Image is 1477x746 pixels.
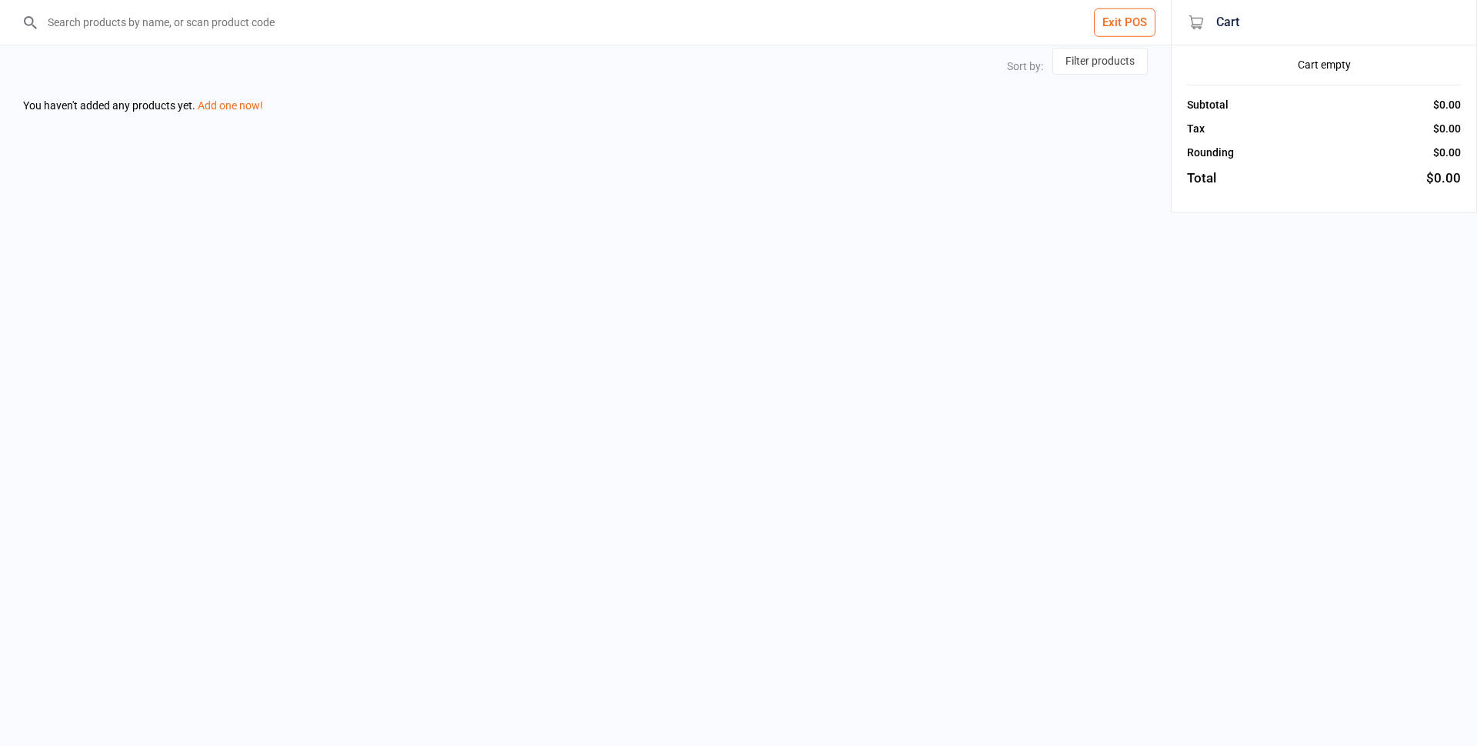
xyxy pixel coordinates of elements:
[1052,48,1148,75] button: Filter products
[1007,60,1043,72] label: Sort by:
[1433,145,1461,161] div: $0.00
[1187,169,1216,189] div: Total
[1187,145,1234,161] div: Rounding
[1433,121,1461,137] div: $0.00
[198,99,263,112] a: Add one now!
[1187,97,1229,113] div: Subtotal
[1187,121,1205,137] div: Tax
[1426,169,1461,189] div: $0.00
[1433,97,1461,113] div: $0.00
[23,98,1148,114] div: You haven't added any products yet.
[1187,57,1461,73] div: Cart empty
[1094,8,1155,37] button: Exit POS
